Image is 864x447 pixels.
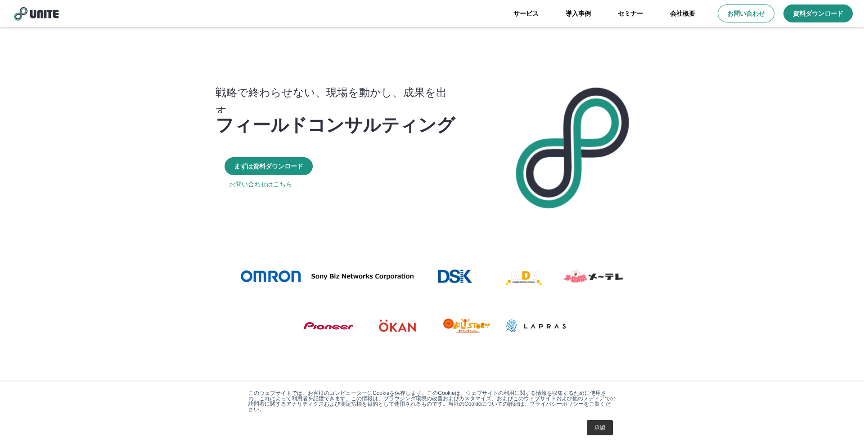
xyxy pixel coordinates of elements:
[793,9,843,18] p: 資料ダウンロード
[229,180,292,189] a: お問い合わせはこちら
[216,83,464,119] p: 戦略で終わらせない、現場を動かし、成果を出す。
[248,390,616,412] p: このウェブサイトでは、お客様のコンピューターにCookieを保存します。このCookieは、ウェブサイトの利用に関する情報を収集するために使用され、これによって利用者を記憶できます。この情報は、...
[234,162,303,171] p: まずは資料ダウンロード
[225,157,313,175] a: まずは資料ダウンロード
[783,4,853,22] a: 資料ダウンロード
[216,113,455,134] p: フィールドコンサルティング
[718,4,774,22] a: お問い合わせ
[727,9,765,18] p: お問い合わせ
[587,420,613,435] a: 承認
